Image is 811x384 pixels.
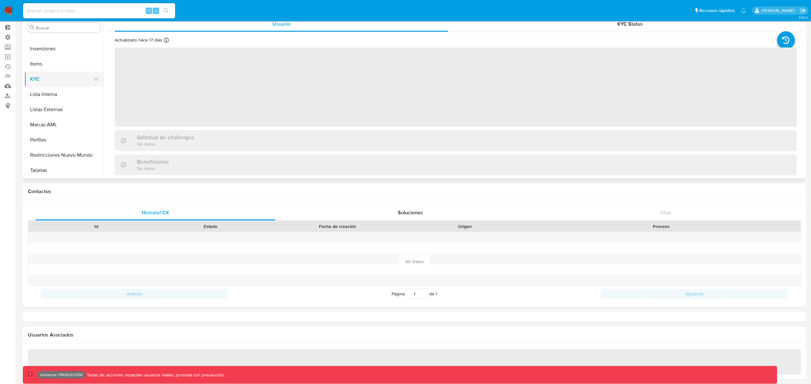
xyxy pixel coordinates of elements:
span: Soluciones [398,209,423,216]
div: BeneficiariosSin datos [115,154,797,175]
p: Actualizado hace 17 días [115,37,162,43]
span: ⌥ [146,8,151,14]
div: Solicitud de challengesSin datos [115,130,797,151]
button: KYC [24,72,99,87]
button: Buscar [29,25,35,30]
p: fernando.bolognino@mercadolibre.com [762,8,797,14]
input: Buscar usuario o caso... [23,7,175,15]
input: Buscar [36,25,99,31]
span: ‌ [115,47,797,127]
button: Tarjetas [24,163,104,178]
div: Fecha de creación [272,223,403,230]
div: Origen [412,223,517,230]
div: Id [44,223,149,230]
div: Estado [158,223,263,230]
p: Sin datos [137,165,169,171]
p: Todas las acciones impactan usuarios reales, proceda con precaución. [85,372,225,378]
span: Página de [392,289,437,299]
p: Sin datos [137,141,194,147]
p: Ambiente: PRODUCCIÓN [40,374,83,376]
button: Inversiones [24,41,104,56]
h1: Contactos [28,188,801,195]
button: Lista Interna [24,87,104,102]
div: Proceso [526,223,796,230]
button: Marcas AML [24,117,104,132]
span: s [155,8,157,14]
span: 1 [436,291,437,297]
h2: Usuarios Asociados [28,332,801,338]
span: Accesos rápidos [699,7,735,14]
button: search-icon [160,6,173,15]
span: ‌ [28,349,801,375]
button: Listas Externas [24,102,104,117]
a: Salir [800,7,806,14]
h3: Beneficiarios [137,158,169,165]
button: Anterior [41,289,228,299]
button: Restricciones Nuevo Mundo [24,148,104,163]
button: Items [24,56,104,72]
span: 3.161.2 [799,15,808,20]
h3: Solicitud de challenges [137,134,194,141]
button: Perfiles [24,132,104,148]
span: Chat [660,209,671,216]
span: Usuario [272,20,291,28]
span: KYC Status [617,20,643,28]
span: Historial CX [142,209,169,216]
button: Siguiente [601,289,788,299]
a: Notificaciones [741,8,746,13]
